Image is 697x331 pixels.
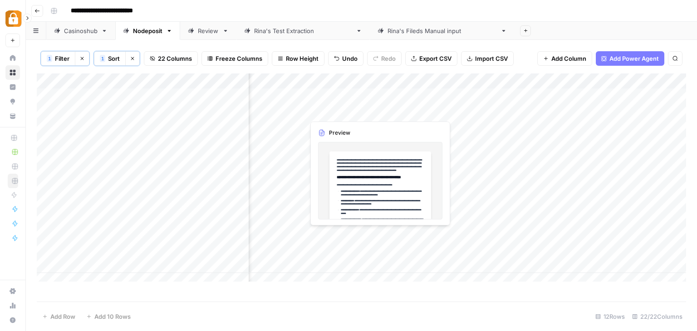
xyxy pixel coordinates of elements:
a: [PERSON_NAME]'s Fileds Manual input [370,22,515,40]
button: Add 10 Rows [81,309,136,324]
span: 22 Columns [158,54,192,63]
span: Add Row [50,312,75,321]
span: Add Column [551,54,586,63]
a: Settings [5,284,20,298]
a: Home [5,51,20,65]
span: Redo [381,54,396,63]
span: Import CSV [475,54,508,63]
div: [PERSON_NAME]'s Test Extraction [254,26,352,35]
button: Add Row [37,309,81,324]
div: 22/22 Columns [628,309,686,324]
button: Add Column [537,51,592,66]
span: Sort [108,54,120,63]
span: Undo [342,54,358,63]
div: 1 [100,55,105,62]
span: 1 [101,55,104,62]
a: [PERSON_NAME]'s Test Extraction [236,22,370,40]
a: Your Data [5,109,20,123]
span: Freeze Columns [216,54,262,63]
img: Adzz Logo [5,10,22,27]
button: 22 Columns [144,51,198,66]
div: Nodeposit [133,26,162,35]
button: Row Height [272,51,324,66]
a: Usage [5,298,20,313]
span: Filter [55,54,69,63]
button: Undo [328,51,363,66]
span: Add 10 Rows [94,312,131,321]
div: Casinoshub [64,26,98,35]
div: Review [198,26,219,35]
div: [PERSON_NAME]'s Fileds Manual input [388,26,497,35]
button: 1Sort [94,51,125,66]
a: Nodeposit [115,22,180,40]
span: Row Height [286,54,319,63]
button: 1Filter [41,51,75,66]
div: 1 [47,55,52,62]
button: Import CSV [461,51,514,66]
a: Insights [5,80,20,94]
span: 1 [48,55,51,62]
button: Export CSV [405,51,457,66]
a: Browse [5,65,20,80]
button: Freeze Columns [201,51,268,66]
button: Help + Support [5,313,20,327]
a: Review [180,22,236,40]
button: Add Power Agent [596,51,664,66]
button: Redo [367,51,402,66]
span: Add Power Agent [609,54,659,63]
a: Casinoshub [46,22,115,40]
div: 12 Rows [592,309,628,324]
a: Opportunities [5,94,20,109]
span: Export CSV [419,54,452,63]
button: Workspace: Adzz [5,7,20,30]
